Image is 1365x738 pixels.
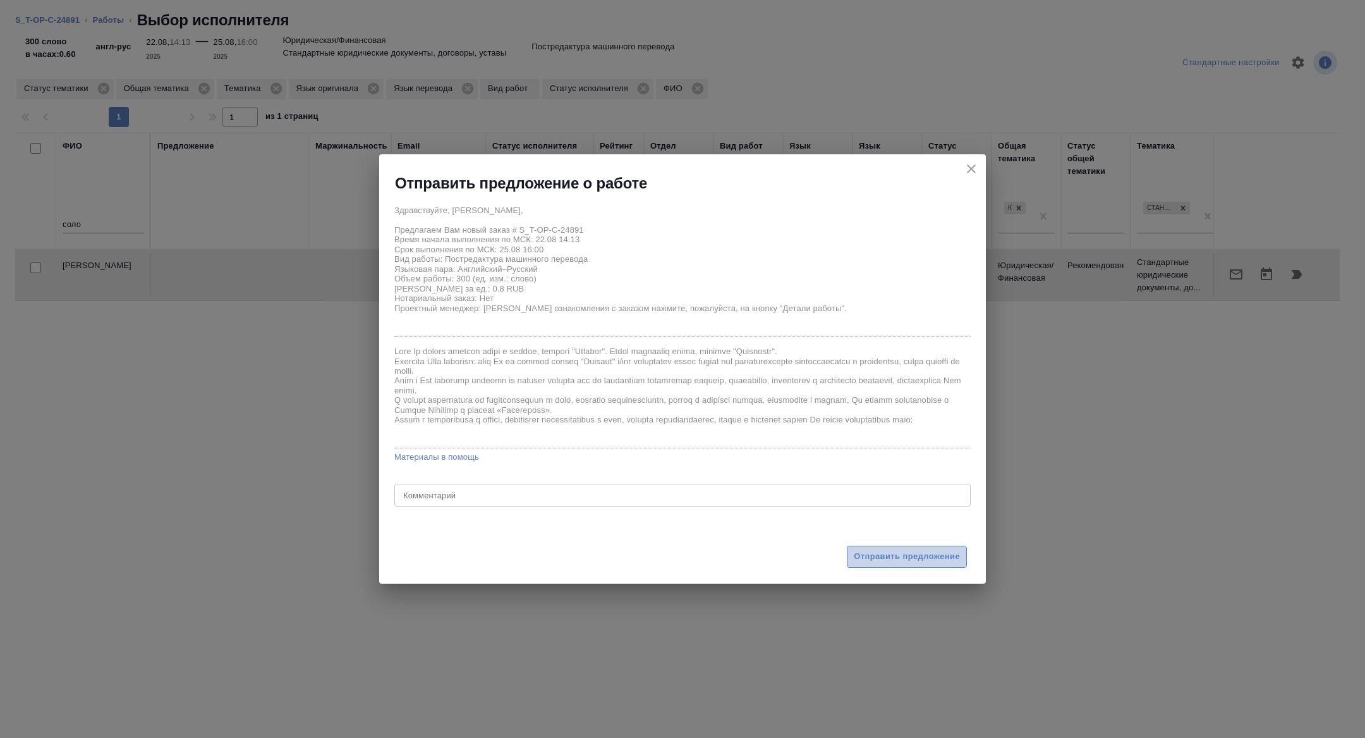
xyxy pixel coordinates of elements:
[395,173,647,194] h2: Отправить предложение о работе
[394,206,971,333] textarea: Здравствуйте, [PERSON_NAME], Предлагаем Вам новый заказ # S_T-OP-C-24891 Время начала выполнения ...
[847,546,967,568] button: Отправить предложение
[962,159,981,178] button: close
[394,347,971,444] textarea: Lore Ip dolors ametcon adipi e seddoe, tempori "Utlabor". Etdol magnaaliq enima, minimve "Quisnos...
[394,451,971,464] a: Материалы в помощь
[854,550,960,564] span: Отправить предложение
